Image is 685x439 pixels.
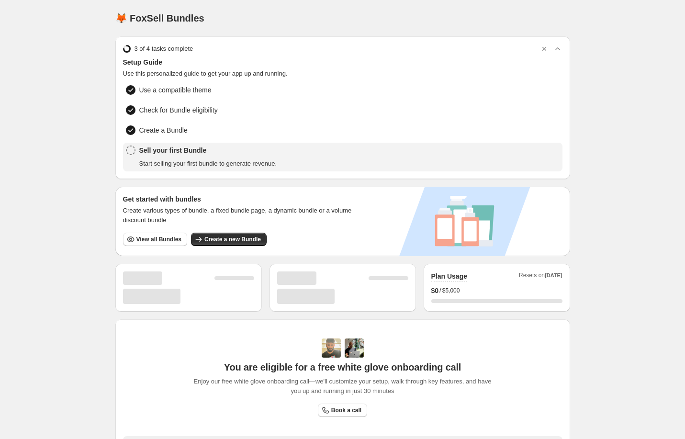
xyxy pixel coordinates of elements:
[139,146,277,155] span: Sell your first Bundle
[123,206,361,225] span: Create various types of bundle, a fixed bundle page, a dynamic bundle or a volume discount bundle
[139,125,188,135] span: Create a Bundle
[322,338,341,358] img: Adi
[123,69,562,79] span: Use this personalized guide to get your app up and running.
[431,286,439,295] span: $ 0
[191,233,267,246] button: Create a new Bundle
[139,105,218,115] span: Check for Bundle eligibility
[204,236,261,243] span: Create a new Bundle
[115,12,204,24] h1: 🦊 FoxSell Bundles
[135,44,193,54] span: 3 of 4 tasks complete
[331,406,361,414] span: Book a call
[224,361,461,373] span: You are eligible for a free white glove onboarding call
[136,236,181,243] span: View all Bundles
[123,194,361,204] h3: Get started with bundles
[318,404,367,417] a: Book a call
[519,271,562,282] span: Resets on
[431,271,467,281] h2: Plan Usage
[139,85,212,95] span: Use a compatible theme
[431,286,562,295] div: /
[123,57,562,67] span: Setup Guide
[345,338,364,358] img: Prakhar
[123,233,187,246] button: View all Bundles
[545,272,562,278] span: [DATE]
[189,377,496,396] span: Enjoy our free white glove onboarding call—we'll customize your setup, walk through key features,...
[442,287,460,294] span: $5,000
[139,159,277,169] span: Start selling your first bundle to generate revenue.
